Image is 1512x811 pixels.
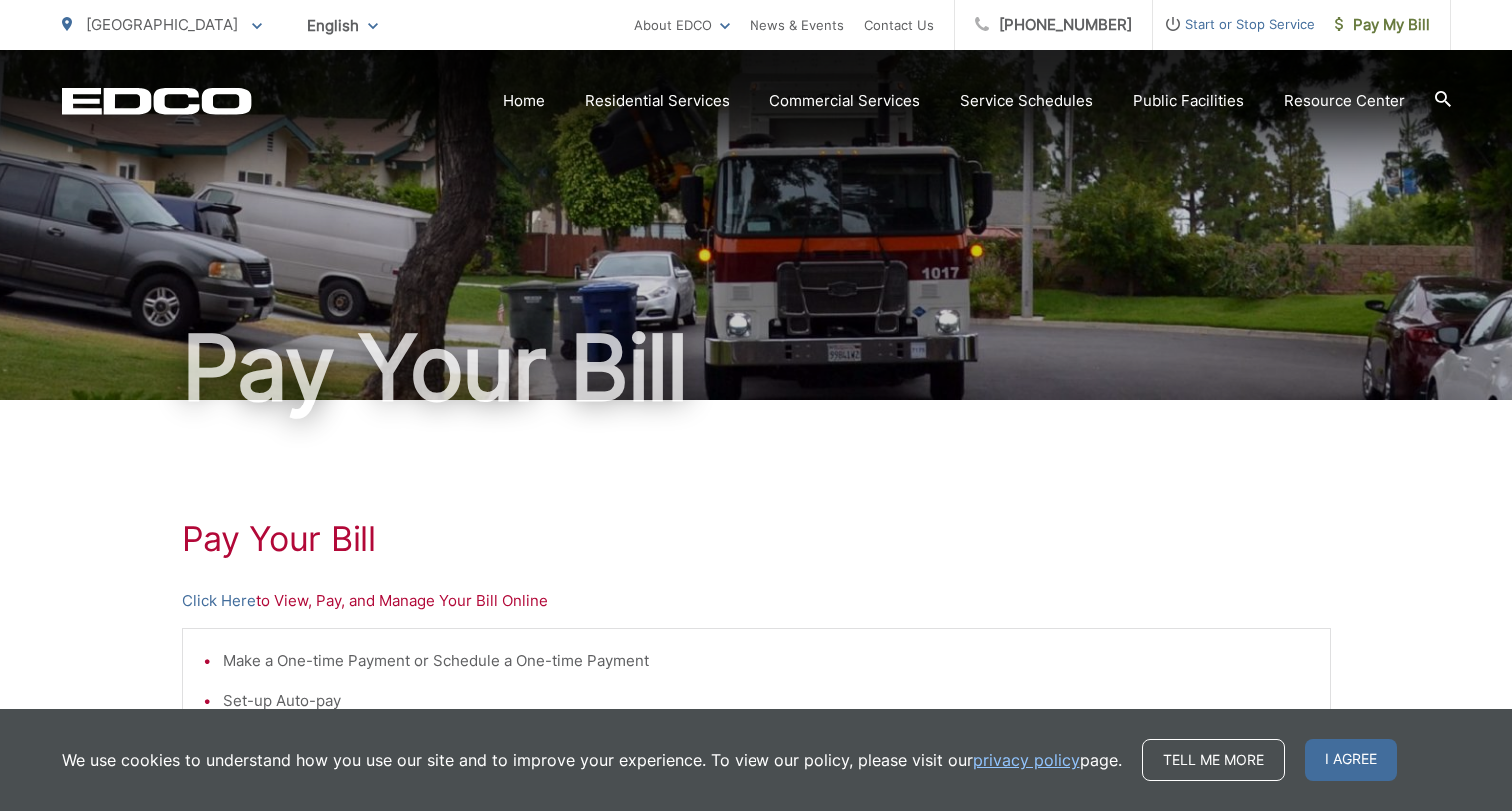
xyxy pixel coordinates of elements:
[62,318,1451,417] h1: Pay Your Bill
[1305,739,1397,781] span: I agree
[182,519,1331,559] h1: Pay Your Bill
[86,15,238,34] span: [GEOGRAPHIC_DATA]
[182,589,1331,613] p: to View, Pay, and Manage Your Bill Online
[634,13,730,37] a: About EDCO
[1142,739,1285,781] a: Tell me more
[292,8,393,43] span: English
[1284,89,1405,113] a: Resource Center
[864,13,934,37] a: Contact Us
[960,89,1093,113] a: Service Schedules
[973,748,1080,772] a: privacy policy
[182,589,256,613] a: Click Here
[1335,13,1430,37] span: Pay My Bill
[750,13,844,37] a: News & Events
[1133,89,1244,113] a: Public Facilities
[769,89,920,113] a: Commercial Services
[503,89,545,113] a: Home
[585,89,730,113] a: Residential Services
[62,87,252,115] a: EDCD logo. Return to the homepage.
[223,689,1310,713] li: Set-up Auto-pay
[223,649,1310,673] li: Make a One-time Payment or Schedule a One-time Payment
[62,748,1122,772] p: We use cookies to understand how you use our site and to improve your experience. To view our pol...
